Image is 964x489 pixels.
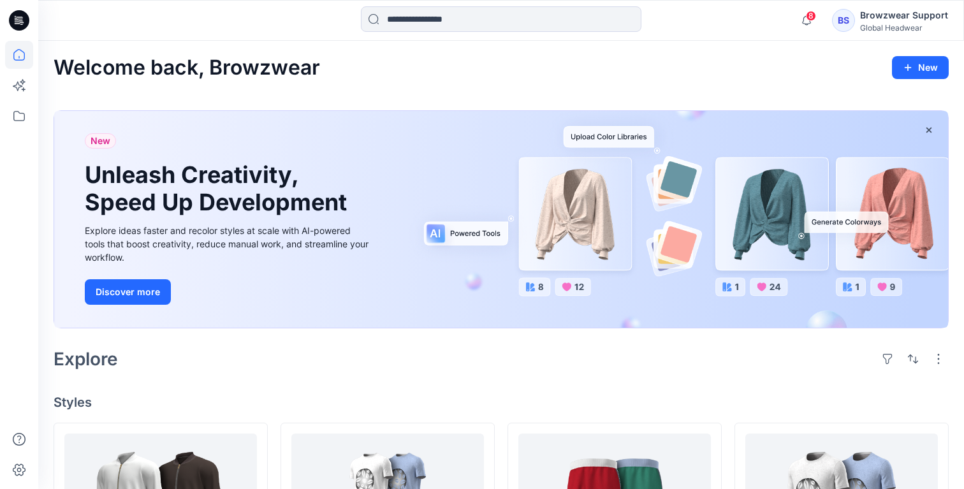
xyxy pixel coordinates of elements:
a: Discover more [85,279,372,305]
h2: Welcome back, Browzwear [54,56,320,80]
div: Browzwear Support [860,8,948,23]
h1: Unleash Creativity, Speed Up Development [85,161,353,216]
div: Global Headwear [860,23,948,33]
span: New [91,133,110,149]
div: Explore ideas faster and recolor styles at scale with AI-powered tools that boost creativity, red... [85,224,372,264]
h4: Styles [54,395,949,410]
span: 8 [806,11,816,21]
div: BS [832,9,855,32]
button: New [892,56,949,79]
button: Discover more [85,279,171,305]
h2: Explore [54,349,118,369]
